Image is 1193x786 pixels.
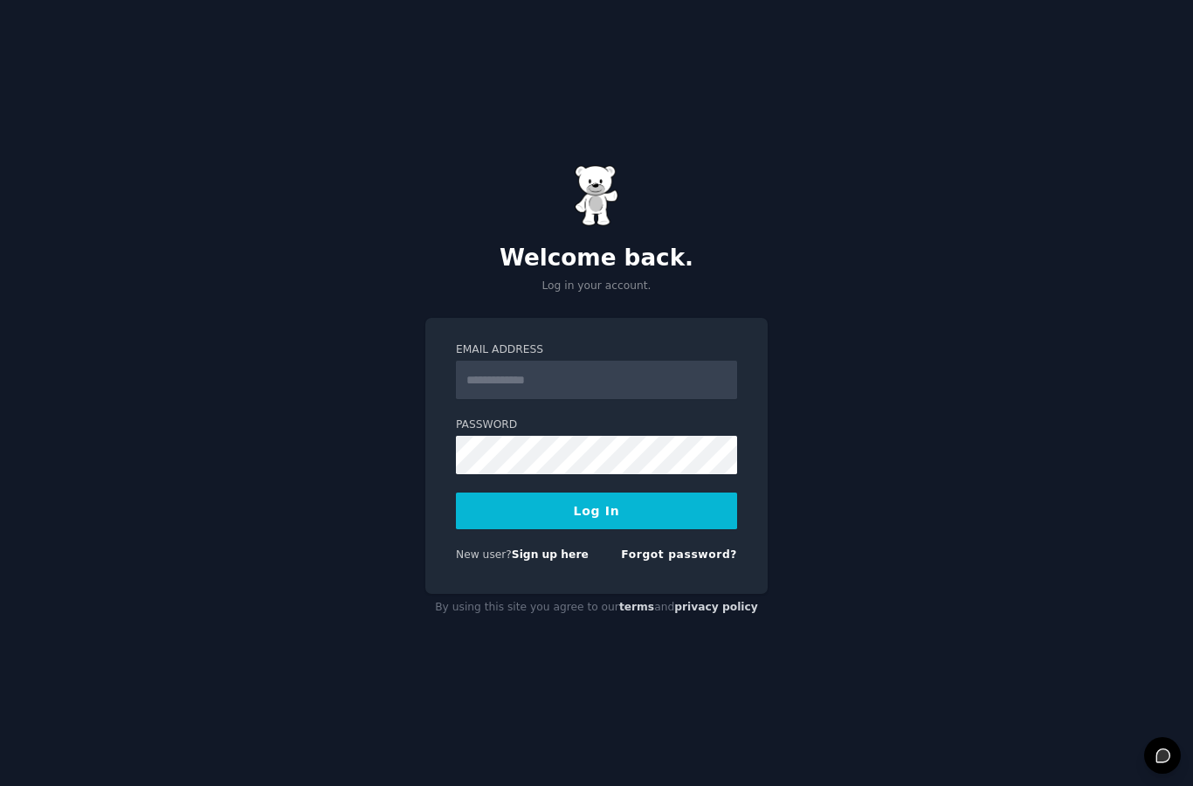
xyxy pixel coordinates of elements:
label: Password [456,417,737,433]
h2: Welcome back. [425,245,768,272]
a: privacy policy [674,601,758,613]
span: New user? [456,548,512,561]
div: By using this site you agree to our and [425,594,768,622]
p: Log in your account. [425,279,768,294]
label: Email Address [456,342,737,358]
a: Forgot password? [621,548,737,561]
button: Log In [456,493,737,529]
a: terms [619,601,654,613]
img: Gummy Bear [575,165,618,226]
a: Sign up here [512,548,589,561]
